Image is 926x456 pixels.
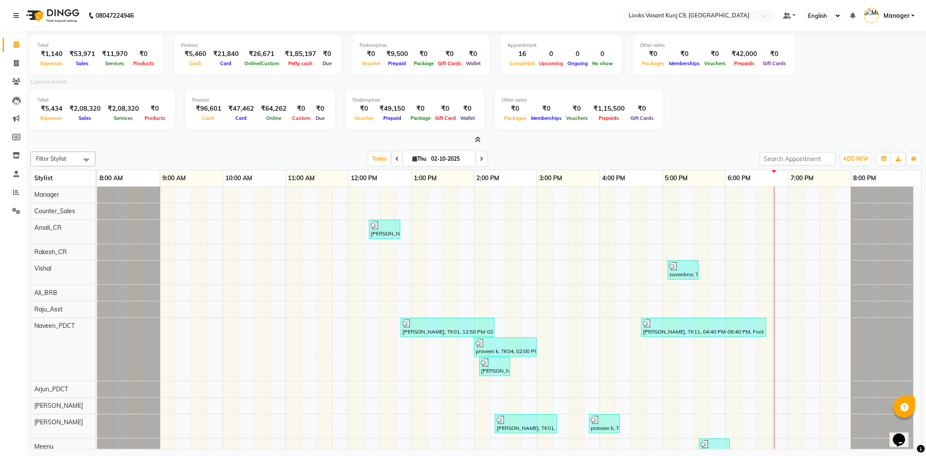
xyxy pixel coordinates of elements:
div: ₹0 [320,49,335,59]
div: ₹0 [761,49,788,59]
div: ₹5,460 [181,49,210,59]
div: ₹0 [667,49,702,59]
span: Cash [201,115,217,121]
span: Products [142,115,168,121]
a: 3:00 PM [537,172,564,185]
div: ₹2,08,320 [66,104,104,114]
span: Rakesh_CR [34,248,67,256]
a: 8:00 PM [851,172,879,185]
span: Package [409,115,433,121]
a: 2:00 PM [475,172,502,185]
div: Total [37,96,168,104]
span: Sales [74,60,91,66]
div: [PERSON_NAME], TK01, 12:20 PM-12:50 PM, Blow Dry Stylist(F)* (₹650) [370,221,399,238]
div: ₹0 [464,49,483,59]
span: Manager [34,191,59,198]
span: Due [313,115,327,121]
div: 0 [565,49,590,59]
a: 1:00 PM [412,172,439,185]
div: ₹0 [131,49,156,59]
span: Arjun_PDCT [34,385,68,393]
span: Prepaids [597,115,622,121]
span: Voucher [359,60,383,66]
div: ₹11,970 [99,49,131,59]
div: ₹42,000 [728,49,761,59]
div: Appointment [507,42,615,49]
div: ₹0 [564,104,590,114]
input: Search Appointment [760,152,836,165]
div: praveen k, TK06, 03:50 PM-04:20 PM, Eyebrows (₹200) [590,416,619,432]
span: [PERSON_NAME] [34,418,83,426]
span: Services [103,60,127,66]
span: Amali_CR [34,224,62,231]
div: Finance [181,42,335,49]
label: Current month [30,78,67,86]
span: Today [369,152,390,165]
span: Sales [77,115,94,121]
div: Finance [192,96,328,104]
a: 10:00 AM [223,172,254,185]
div: ₹96,601 [192,104,225,114]
div: 0 [537,49,565,59]
span: Prepaids [732,60,757,66]
a: 6:00 PM [725,172,753,185]
span: Products [131,60,156,66]
button: ADD NEW [841,153,871,165]
div: ₹0 [458,104,477,114]
div: suvanbna, TK08, 05:05 PM-05:35 PM, Blow Dry Stylist(F)* (₹650) [669,262,698,278]
span: Petty cash [286,60,315,66]
span: Due [320,60,334,66]
div: praveen k, TK04, 02:00 PM-03:00 PM, Foot Prints Pedicure(M) (₹1200) [475,339,536,355]
a: 9:00 AM [160,172,188,185]
a: 7:00 PM [788,172,816,185]
div: ₹5,434 [37,104,66,114]
div: ₹9,500 [383,49,412,59]
iframe: chat widget [890,421,917,447]
div: Redemption [359,42,483,49]
span: Upcoming [537,60,565,66]
span: Naveen_PDCT [34,322,75,330]
span: Online/Custom [242,60,281,66]
span: Expenses [39,115,65,121]
input: 2025-10-02 [428,152,472,165]
a: 8:00 AM [97,172,125,185]
span: Gift Cards [436,60,464,66]
div: ₹53,971 [66,49,99,59]
span: Completed [507,60,537,66]
span: Prepaid [386,60,409,66]
img: Manager [864,8,879,23]
span: Wallet [464,60,483,66]
span: Card [234,115,249,121]
span: Gift Cards [761,60,788,66]
span: Wallet [458,115,477,121]
span: Ongoing [565,60,590,66]
img: logo [22,3,82,28]
span: Expenses [39,60,65,66]
span: Stylist [34,174,53,182]
span: Gift Cards [628,115,656,121]
div: 0 [590,49,615,59]
div: [PERSON_NAME], TK11, 04:40 PM-06:40 PM, Foot Prints Pedicure(F) (₹1200),Nail Filing (₹100),Head M... [642,319,765,336]
span: Vouchers [564,115,590,121]
span: Voucher [353,115,376,121]
div: ₹0 [640,49,667,59]
div: ₹1,140 [37,49,66,59]
div: [PERSON_NAME], TK03, 02:05 PM-02:35 PM, Head Massage(F) (₹800) [480,358,509,375]
div: ₹0 [436,49,464,59]
div: ₹0 [353,104,376,114]
span: Prepaid [381,115,403,121]
div: [PERSON_NAME], TK01, 12:50 PM-02:20 PM, Classic Manicure(M) (₹500),Classic Pedicure(M) (₹850),Sha... [402,319,494,336]
div: ₹0 [290,104,313,114]
a: 12:00 PM [349,172,379,185]
div: [PERSON_NAME], TK01, 02:20 PM-03:20 PM, Dermalogica Cleanup(M) (₹2500) [496,416,556,432]
div: ₹47,462 [225,104,257,114]
div: 16 [507,49,537,59]
div: ₹0 [412,49,436,59]
div: Redemption [353,96,477,104]
span: Vishal [34,264,51,272]
span: Meenu [34,443,53,450]
div: ₹0 [433,104,458,114]
div: ₹0 [409,104,433,114]
div: ₹1,85,197 [281,49,320,59]
span: Memberships [529,115,564,121]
